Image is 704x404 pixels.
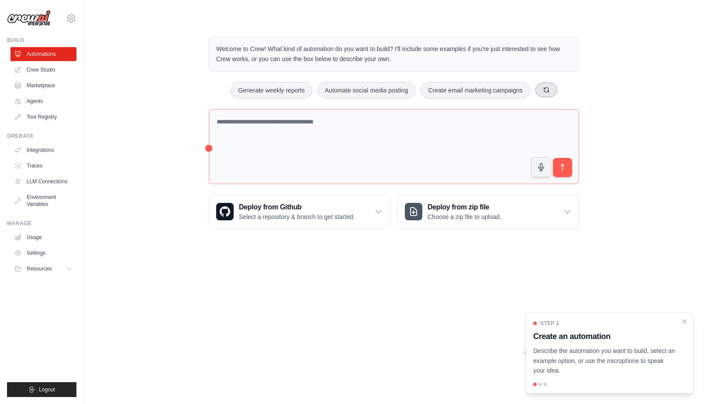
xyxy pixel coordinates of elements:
button: Close walkthrough [681,318,688,325]
h3: Create an automation [533,330,676,342]
p: Describe the automation you want to build, select an example option, or use the microphone to spe... [533,346,676,376]
img: Logo [7,10,51,27]
a: Crew Studio [10,63,76,77]
a: Traces [10,159,76,173]
a: LLM Connections [10,175,76,188]
a: Integrations [10,143,76,157]
p: Select a repository & branch to get started. [239,212,355,221]
div: Operate [7,133,76,140]
div: Build [7,37,76,44]
a: Tool Registry [10,110,76,124]
h3: Deploy from Github [239,202,355,212]
a: Environment Variables [10,190,76,211]
p: Choose a zip file to upload. [428,212,501,221]
a: Settings [10,246,76,260]
span: Resources [27,265,52,272]
div: Manage [7,220,76,227]
a: Automations [10,47,76,61]
button: Generate weekly reports [231,82,312,99]
button: Logout [7,382,76,397]
button: Automate social media posting [317,82,416,99]
iframe: Chat Widget [660,362,704,404]
span: Step 1 [540,320,559,327]
a: Marketplace [10,79,76,92]
span: Logout [39,386,55,393]
h3: Deploy from zip file [428,202,501,212]
a: Usage [10,230,76,244]
button: Create email marketing campaigns [421,82,530,99]
a: Agents [10,94,76,108]
button: Resources [10,262,76,276]
p: Welcome to Crew! What kind of automation do you want to build? I'll include some examples if you'... [216,44,572,64]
